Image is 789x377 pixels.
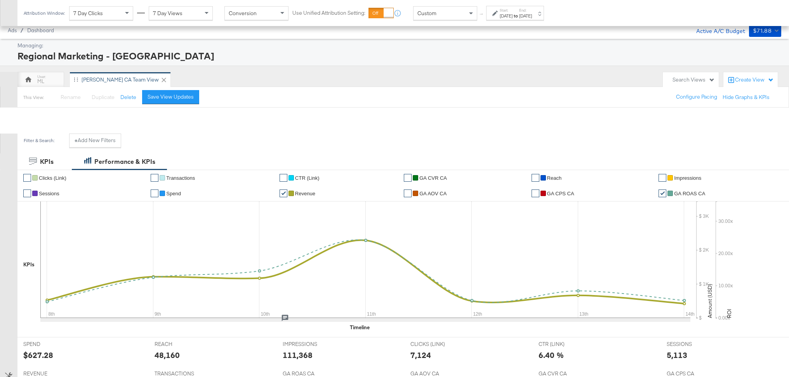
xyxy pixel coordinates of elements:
div: 48,160 [155,349,180,361]
span: Revenue [295,191,315,196]
div: KPIs [23,261,35,268]
div: Performance & KPIs [94,157,155,166]
div: Attribution Window: [23,10,65,16]
a: ✔ [23,174,31,182]
div: Drag to reorder tab [74,77,78,82]
a: Dashboard [27,27,54,33]
span: GA ROAS CA [674,191,705,196]
div: Create View [735,76,774,84]
span: CTR (Link) [295,175,320,181]
div: [DATE] [519,13,532,19]
span: 7 Day Views [153,10,182,17]
button: +Add New Filters [69,134,121,148]
div: 5,113 [667,349,687,361]
button: Delete [120,94,136,101]
span: ↑ [478,13,485,16]
a: ✔ [151,189,158,197]
text: ROI [726,309,733,318]
a: ✔ [659,189,666,197]
span: CLICKS (LINK) [410,341,469,348]
a: ✔ [404,189,412,197]
div: Active A/C Budget [688,24,745,36]
span: Spend [166,191,181,196]
label: End: [519,8,532,13]
div: This View: [23,94,44,101]
span: Rename [61,94,81,101]
a: ✔ [151,174,158,182]
span: Conversion [229,10,257,17]
a: ✔ [659,174,666,182]
div: ML [37,78,44,85]
span: GA CVR CA [419,175,447,181]
label: Use Unified Attribution Setting: [292,9,365,17]
div: Search Views [673,76,715,83]
span: SESSIONS [667,341,725,348]
strong: to [513,13,519,19]
a: ✔ [532,174,539,182]
span: Sessions [39,191,59,196]
span: 7 Day Clicks [73,10,103,17]
a: ✔ [23,189,31,197]
a: ✔ [280,174,287,182]
span: SPEND [23,341,82,348]
span: Clicks (Link) [39,175,66,181]
span: Ads [8,27,17,33]
span: Impressions [674,175,701,181]
span: REACH [155,341,213,348]
div: Managing: [17,42,779,49]
strong: + [75,137,78,144]
a: ✔ [404,174,412,182]
div: KPIs [40,157,54,166]
div: Filter & Search: [23,138,55,143]
span: IMPRESSIONS [283,341,341,348]
a: ✔ [280,189,287,197]
div: $627.28 [23,349,53,361]
div: [PERSON_NAME] CA Team View [82,76,159,83]
div: 6.40 % [539,349,564,361]
div: 7,124 [410,349,431,361]
div: Timeline [350,324,370,331]
div: [DATE] [500,13,513,19]
button: Configure Pacing [671,90,723,104]
span: Reach [547,175,562,181]
a: ✔ [532,189,539,197]
span: Duplicate [92,94,115,101]
span: GA CPS CA [547,191,574,196]
span: Custom [417,10,436,17]
div: $71.88 [753,26,772,36]
span: Transactions [166,175,195,181]
span: / [17,27,27,33]
label: Start: [500,8,513,13]
div: Save View Updates [148,93,194,101]
button: Hide Graphs & KPIs [723,94,770,101]
div: 111,368 [283,349,313,361]
button: $71.88 [749,24,781,37]
span: GA AOV CA [419,191,447,196]
span: CTR (LINK) [539,341,597,348]
button: Save View Updates [142,90,199,104]
text: Amount (USD) [706,284,713,318]
div: Regional Marketing - [GEOGRAPHIC_DATA] [17,49,779,63]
